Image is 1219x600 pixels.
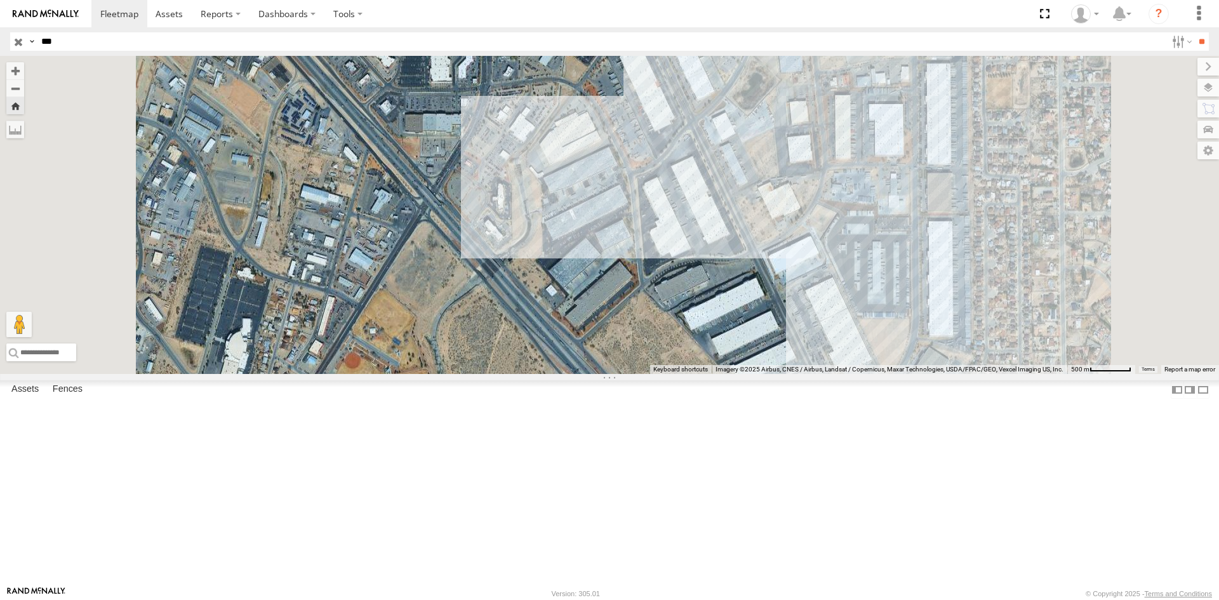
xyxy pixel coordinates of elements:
button: Zoom in [6,62,24,79]
label: Measure [6,121,24,138]
a: Terms [1142,367,1155,372]
button: Map Scale: 500 m per 62 pixels [1067,365,1135,374]
button: Keyboard shortcuts [653,365,708,374]
div: © Copyright 2025 - [1086,590,1212,597]
img: rand-logo.svg [13,10,79,18]
a: Terms and Conditions [1145,590,1212,597]
button: Zoom Home [6,97,24,114]
label: Search Filter Options [1167,32,1194,51]
a: Report a map error [1164,366,1215,373]
span: 500 m [1071,366,1089,373]
label: Map Settings [1197,142,1219,159]
i: ? [1149,4,1169,24]
label: Dock Summary Table to the Right [1183,380,1196,399]
div: fernando ponce [1067,4,1103,23]
div: Version: 305.01 [552,590,600,597]
label: Hide Summary Table [1197,380,1209,399]
label: Fences [46,381,89,399]
span: Imagery ©2025 Airbus, CNES / Airbus, Landsat / Copernicus, Maxar Technologies, USDA/FPAC/GEO, Vex... [716,366,1063,373]
label: Search Query [27,32,37,51]
a: Visit our Website [7,587,65,600]
button: Drag Pegman onto the map to open Street View [6,312,32,337]
label: Assets [5,381,45,399]
button: Zoom out [6,79,24,97]
label: Dock Summary Table to the Left [1171,380,1183,399]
